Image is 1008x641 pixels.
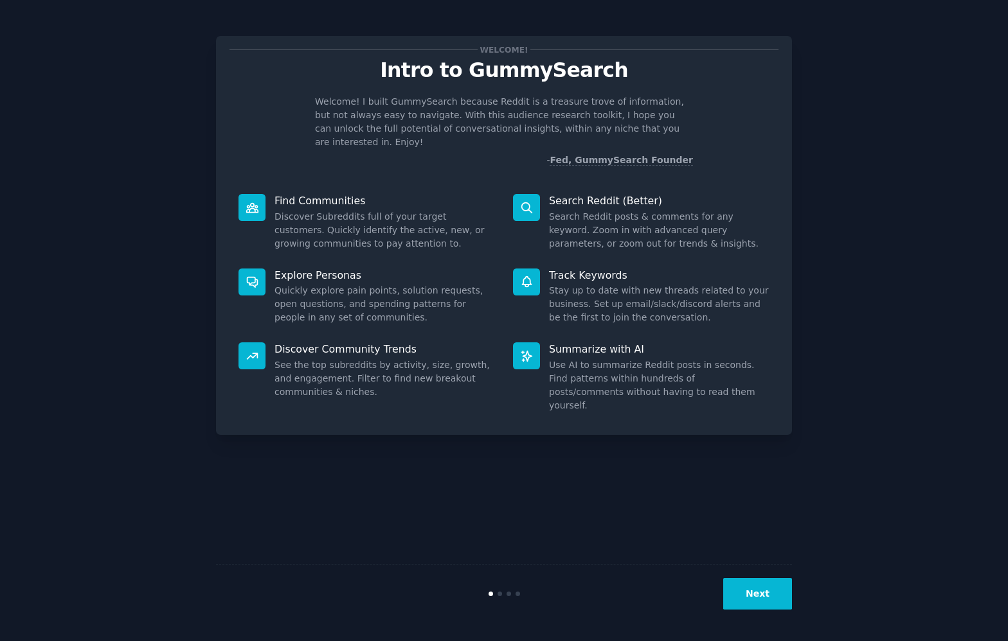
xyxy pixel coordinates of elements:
p: Summarize with AI [549,342,770,356]
dd: See the top subreddits by activity, size, growth, and engagement. Filter to find new breakout com... [274,358,495,399]
a: Fed, GummySearch Founder [550,155,693,166]
p: Explore Personas [274,268,495,282]
p: Search Reddit (Better) [549,194,770,207]
p: Intro to GummySearch [230,59,779,82]
dd: Stay up to date with new threads related to your business. Set up email/slack/discord alerts and ... [549,284,770,324]
dd: Search Reddit posts & comments for any keyword. Zoom in with advanced query parameters, or zoom o... [549,210,770,250]
p: Track Keywords [549,268,770,282]
button: Next [723,578,792,610]
dd: Quickly explore pain points, solution requests, open questions, and spending patterns for people ... [274,284,495,324]
p: Discover Community Trends [274,342,495,356]
span: Welcome! [478,43,530,57]
p: Welcome! I built GummySearch because Reddit is a treasure trove of information, but not always ea... [315,95,693,149]
p: Find Communities [274,194,495,207]
dd: Discover Subreddits full of your target customers. Quickly identify the active, new, or growing c... [274,210,495,250]
dd: Use AI to summarize Reddit posts in seconds. Find patterns within hundreds of posts/comments with... [549,358,770,412]
div: - [546,154,693,167]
